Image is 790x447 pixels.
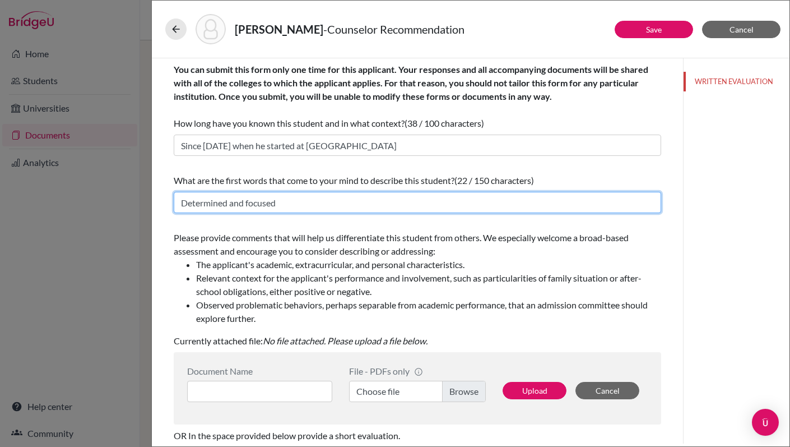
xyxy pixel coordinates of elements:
[187,366,332,376] div: Document Name
[349,366,486,376] div: File - PDFs only
[174,232,661,325] span: Please provide comments that will help us differentiate this student from others. We especially w...
[196,271,661,298] li: Relevant context for the applicant's performance and involvement, such as particularities of fami...
[174,64,648,128] span: How long have you known this student and in what context?
[575,382,639,399] button: Cancel
[196,298,661,325] li: Observed problematic behaviors, perhaps separable from academic performance, that an admission co...
[174,64,648,102] b: You can submit this form only one time for this applicant. Your responses and all accompanying do...
[684,72,789,91] button: WRITTEN EVALUATION
[323,22,464,36] span: - Counselor Recommendation
[503,382,566,399] button: Upload
[405,118,484,128] span: (38 / 100 characters)
[235,22,323,36] strong: [PERSON_NAME]
[174,227,661,352] div: Currently attached file:
[174,430,400,441] span: OR In the space provided below provide a short evaluation.
[174,175,454,186] span: What are the first words that come to your mind to describe this student?
[349,381,486,402] label: Choose file
[752,409,779,436] div: Open Intercom Messenger
[414,367,423,376] span: info
[196,258,661,271] li: The applicant's academic, extracurricular, and personal characteristics.
[454,175,534,186] span: (22 / 150 characters)
[263,335,427,346] i: No file attached. Please upload a file below.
